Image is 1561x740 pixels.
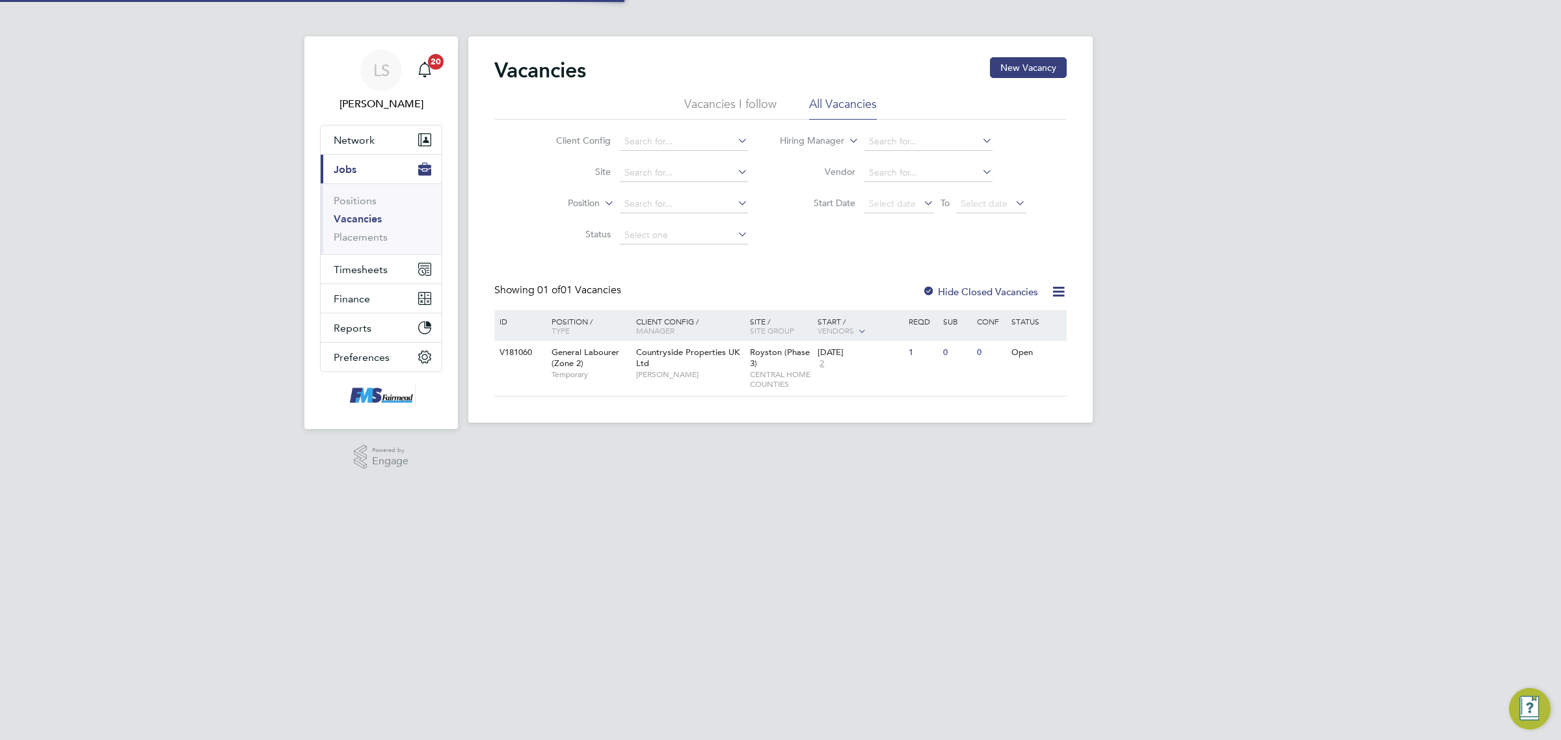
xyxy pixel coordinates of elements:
span: [PERSON_NAME] [636,369,743,380]
a: Go to home page [320,385,442,406]
div: 0 [940,341,974,365]
button: Preferences [321,343,442,371]
div: Conf [974,310,1007,332]
button: Reports [321,313,442,342]
span: Lawrence Schott [320,96,442,112]
label: Start Date [780,197,855,209]
span: Royston (Phase 3) [750,347,810,369]
div: Site / [747,310,815,341]
label: Position [525,197,600,210]
span: 01 Vacancies [537,284,621,297]
div: [DATE] [818,347,902,358]
button: Jobs [321,155,442,183]
span: Countryside Properties UK Ltd [636,347,740,369]
a: Positions [334,194,377,207]
span: Engage [372,456,408,467]
input: Search for... [620,195,748,213]
li: Vacancies I follow [684,96,777,120]
span: Vendors [818,325,854,336]
label: Hide Closed Vacancies [922,285,1038,298]
span: Temporary [552,369,630,380]
div: Jobs [321,183,442,254]
span: Select date [869,198,916,209]
span: LS [373,62,390,79]
input: Search for... [620,133,748,151]
span: Select date [961,198,1007,209]
a: Vacancies [334,213,382,225]
div: Position / [542,310,633,341]
button: Network [321,126,442,154]
span: Type [552,325,570,336]
input: Search for... [864,133,993,151]
span: CENTRAL HOME COUNTIES [750,369,812,390]
div: Client Config / [633,310,747,341]
div: Showing [494,284,624,297]
label: Client Config [536,135,611,146]
label: Status [536,228,611,240]
span: Timesheets [334,263,388,276]
input: Select one [620,226,748,244]
button: New Vacancy [990,57,1067,78]
img: f-mead-logo-retina.png [347,385,416,406]
div: V181060 [496,341,542,365]
div: 1 [905,341,939,365]
span: To [937,194,954,211]
div: Start / [814,310,905,343]
a: Placements [334,231,388,243]
span: Network [334,134,375,146]
span: Reports [334,322,371,334]
span: 2 [818,358,826,369]
span: Site Group [750,325,794,336]
nav: Main navigation [304,36,458,429]
span: Finance [334,293,370,305]
div: 0 [974,341,1007,365]
li: All Vacancies [809,96,877,120]
button: Engage Resource Center [1509,688,1551,730]
label: Site [536,166,611,178]
div: Status [1008,310,1065,332]
a: 20 [412,49,438,91]
input: Search for... [620,164,748,182]
span: 01 of [537,284,561,297]
button: Timesheets [321,255,442,284]
a: Powered byEngage [354,445,409,469]
span: Preferences [334,351,390,363]
div: Sub [940,310,974,332]
button: Finance [321,284,442,313]
h2: Vacancies [494,57,586,83]
span: Manager [636,325,674,336]
div: Open [1008,341,1065,365]
label: Vendor [780,166,855,178]
label: Hiring Manager [769,135,844,148]
div: ID [496,310,542,332]
span: Jobs [334,163,356,176]
span: 20 [428,54,444,70]
a: LS[PERSON_NAME] [320,49,442,112]
span: General Labourer (Zone 2) [552,347,619,369]
div: Reqd [905,310,939,332]
input: Search for... [864,164,993,182]
span: Powered by [372,445,408,456]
